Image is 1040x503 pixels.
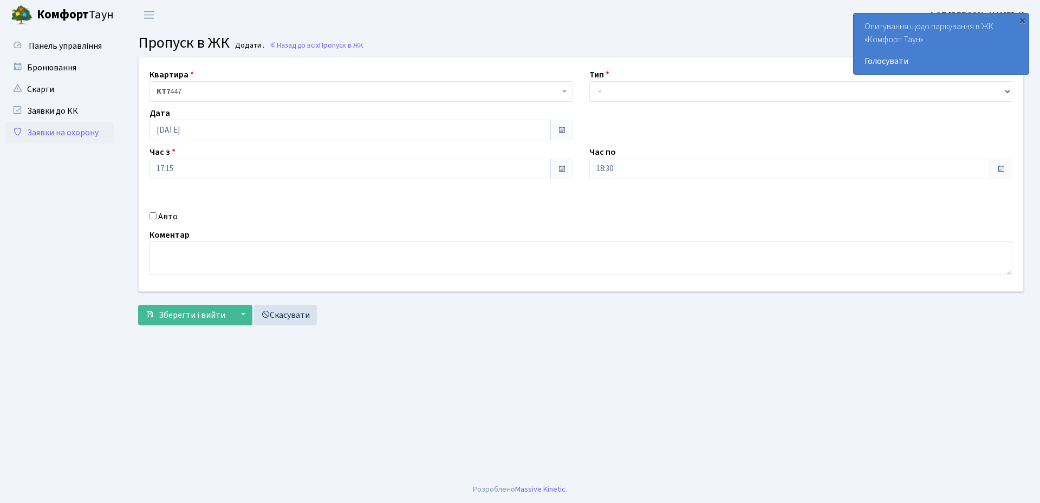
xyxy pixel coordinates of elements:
span: Пропуск в ЖК [319,40,363,50]
small: Додати . [233,41,264,50]
a: Скарги [5,79,114,100]
label: Квартира [149,68,194,81]
b: Комфорт [37,6,89,23]
a: Скасувати [254,305,317,325]
b: КТ7 [157,86,170,97]
span: <b>КТ7</b>&nbsp;&nbsp;&nbsp;447 [157,86,560,97]
div: Опитування щодо паркування в ЖК «Комфорт Таун» [854,14,1029,74]
div: Розроблено . [473,484,567,495]
div: × [1017,15,1028,25]
span: Таун [37,6,114,24]
b: ФОП [PERSON_NAME]. Н. [928,9,1027,21]
span: Панель управління [29,40,102,52]
label: Авто [158,210,178,223]
label: Коментар [149,228,190,241]
span: Зберегти і вийти [159,309,225,321]
a: Голосувати [864,55,1018,68]
label: Тип [589,68,609,81]
label: Час з [149,146,175,159]
img: logo.png [11,4,32,26]
button: Зберегти і вийти [138,305,232,325]
label: Дата [149,107,170,120]
span: Пропуск в ЖК [138,32,230,54]
label: Час по [589,146,616,159]
button: Переключити навігацію [135,6,162,24]
a: Заявки на охорону [5,122,114,143]
a: ФОП [PERSON_NAME]. Н. [928,9,1027,22]
a: Назад до всіхПропуск в ЖК [269,40,363,50]
span: <b>КТ7</b>&nbsp;&nbsp;&nbsp;447 [149,81,573,102]
a: Бронювання [5,57,114,79]
a: Massive Kinetic [515,484,565,495]
a: Панель управління [5,35,114,57]
a: Заявки до КК [5,100,114,122]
